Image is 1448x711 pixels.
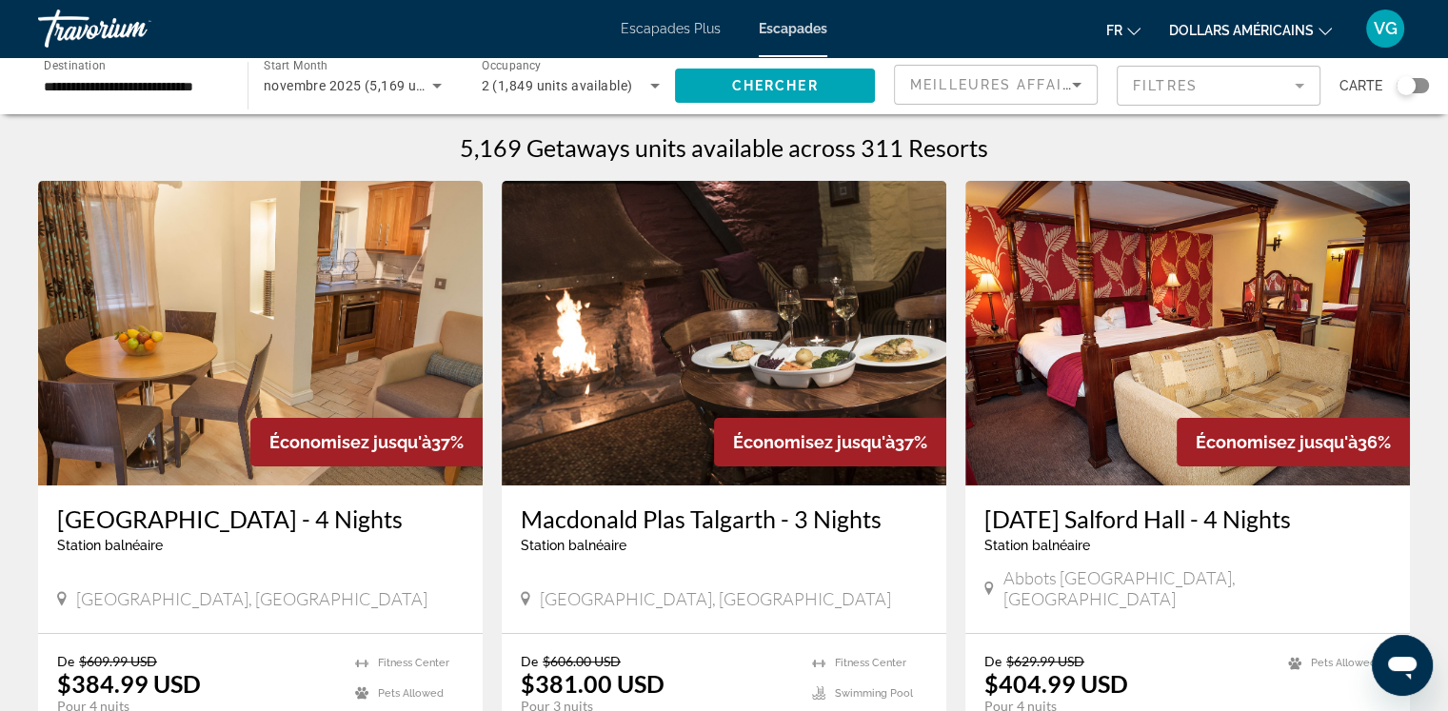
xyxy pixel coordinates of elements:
mat-select: Sort by [910,73,1081,96]
button: Filter [1117,65,1320,107]
div: 37% [714,418,946,466]
button: Changer de devise [1169,16,1332,44]
span: Start Month [264,59,327,72]
font: fr [1106,23,1122,38]
font: VG [1374,18,1398,38]
iframe: Bouton de lancement de la fenêtre de messagerie [1372,635,1433,696]
a: Travorium [38,4,228,53]
div: 37% [250,418,483,466]
img: 1916I01X.jpg [38,181,483,485]
span: $606.00 USD [543,653,621,669]
span: De [57,653,74,669]
a: Macdonald Plas Talgarth - 3 Nights [521,504,927,533]
p: $384.99 USD [57,669,201,698]
p: $404.99 USD [984,669,1128,698]
span: Fitness Center [378,657,449,669]
button: Menu utilisateur [1360,9,1410,49]
span: Chercher [732,78,819,93]
span: Station balnéaire [984,538,1090,553]
button: Chercher [675,69,875,103]
span: Économisez jusqu'à [733,432,895,452]
button: Changer de langue [1106,16,1141,44]
span: $609.99 USD [79,653,157,669]
img: DM88I01X.jpg [965,181,1410,485]
span: Meilleures affaires [910,77,1093,92]
span: Économisez jusqu'à [1196,432,1358,452]
img: 1846O01X.jpg [502,181,946,485]
span: De [521,653,538,669]
span: $629.99 USD [1006,653,1084,669]
a: [DATE] Salford Hall - 4 Nights [984,504,1391,533]
span: Swimming Pool [835,687,913,700]
h1: 5,169 Getaways units available across 311 Resorts [460,133,988,162]
span: Occupancy [482,59,542,72]
span: [GEOGRAPHIC_DATA], [GEOGRAPHIC_DATA] [76,588,427,609]
span: Carte [1339,72,1382,99]
span: Abbots [GEOGRAPHIC_DATA], [GEOGRAPHIC_DATA] [1003,567,1391,609]
span: Station balnéaire [521,538,626,553]
span: [GEOGRAPHIC_DATA], [GEOGRAPHIC_DATA] [540,588,891,609]
span: De [984,653,1002,669]
a: Escapades [759,21,827,36]
p: $381.00 USD [521,669,664,698]
span: Pets Allowed [1311,657,1377,669]
a: Escapades Plus [621,21,721,36]
span: Pets Allowed [378,687,444,700]
a: [GEOGRAPHIC_DATA] - 4 Nights [57,504,464,533]
span: novembre 2025 (5,169 units available) [264,78,505,93]
span: Économisez jusqu'à [269,432,431,452]
font: dollars américains [1169,23,1314,38]
span: Station balnéaire [57,538,163,553]
div: 36% [1177,418,1410,466]
span: 2 (1,849 units available) [482,78,633,93]
span: Fitness Center [835,657,906,669]
span: Destination [44,58,106,71]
